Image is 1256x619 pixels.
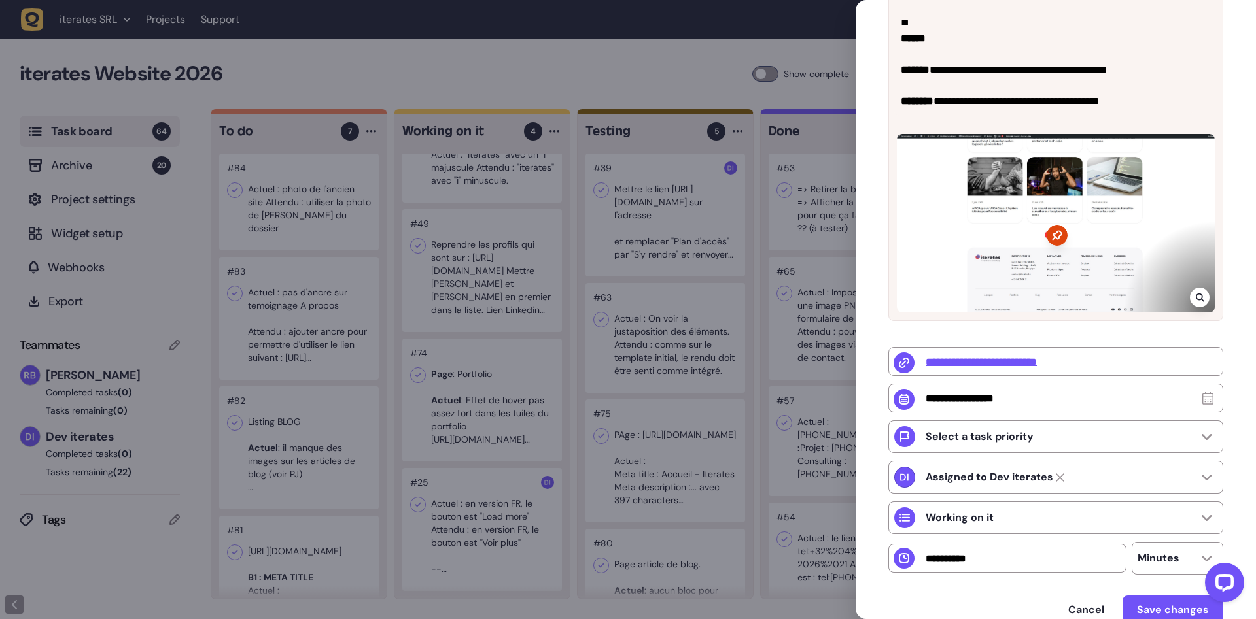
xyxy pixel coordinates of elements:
[1068,605,1104,615] span: Cancel
[1138,552,1179,565] p: Minutes
[926,471,1053,484] strong: Dev iterates
[926,430,1034,443] p: Select a task priority
[926,511,994,524] p: Working on it
[1137,605,1209,615] span: Save changes
[1195,558,1249,612] iframe: LiveChat chat widget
